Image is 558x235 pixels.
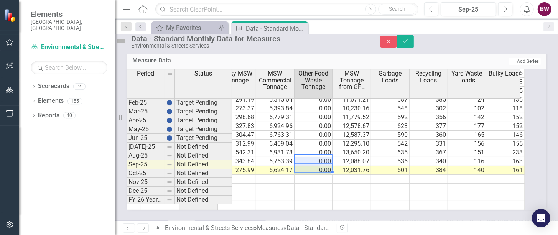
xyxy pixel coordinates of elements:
td: 155 [486,140,525,148]
span: Search [389,6,405,12]
td: 102 [448,104,486,113]
td: Target Pending [175,116,232,125]
input: Search ClearPoint... [155,3,418,16]
img: 8DAGhfEEPCf229AAAAAElFTkSuQmCC [166,188,173,194]
td: 118 [486,104,525,113]
td: 0.00 [295,104,333,113]
td: 0.00 [295,157,333,166]
td: 327.83 [218,122,256,131]
td: 0.00 [295,113,333,122]
img: 8DAGhfEEPCf229AAAAAElFTkSuQmCC [166,161,173,168]
img: 8DAGhfEEPCf229AAAAAElFTkSuQmCC [166,197,173,203]
td: 140 [448,166,486,175]
span: MSW Tonnage from GFL [334,70,369,90]
td: Mar-25 [127,107,165,116]
td: 6,931.73 [256,148,295,157]
div: Data - Standard Monthly Data for Measures [286,224,405,232]
td: Not Defined [175,151,232,160]
td: 124 [448,95,486,104]
td: 6,763.39 [256,157,295,166]
td: 536 [371,157,410,166]
td: 590 [371,131,410,140]
td: Target Pending [175,99,232,107]
td: Dec-25 [127,187,165,196]
td: 12,578.67 [333,122,371,131]
td: Target Pending [175,125,232,134]
td: Target Pending [175,134,232,143]
td: 10,230.16 [333,104,371,113]
button: Add Series [509,58,541,65]
td: Not Defined [175,160,232,169]
td: 0.00 [295,95,333,104]
div: » » [154,224,331,233]
td: 542.31 [218,148,256,157]
div: 40 [63,112,76,119]
td: 161 [486,166,525,175]
h3: Measure Data [132,57,357,64]
td: Nov-25 [127,178,165,187]
td: 384 [410,166,448,175]
td: 6,924.96 [256,122,295,131]
td: Aug-25 [127,151,165,160]
td: 146 [486,131,525,140]
span: Bulky Loads [489,70,522,77]
td: 687 [371,95,410,104]
div: Environmental & Streets Services [131,43,365,49]
td: Oct-25 [127,169,165,178]
td: Target Pending [175,107,232,116]
img: ClearPoint Strategy [4,8,17,22]
td: FY 26 Year End [127,196,165,204]
td: 165 [448,131,486,140]
div: BW [538,2,551,16]
button: Sep-25 [441,2,497,16]
td: 11,779.52 [333,113,371,122]
span: Recycling Loads [411,70,446,84]
td: 298.68 [218,113,256,122]
a: Reports [38,111,59,120]
span: Period [137,70,155,77]
td: 592 [371,113,410,122]
td: 377 [410,122,448,131]
td: 12,295.10 [333,140,371,148]
td: Not Defined [175,169,232,178]
td: Not Defined [175,143,232,151]
td: 13,650.20 [333,148,371,157]
a: My Favorites [153,23,217,33]
td: 302 [410,104,448,113]
td: Feb-25 [127,99,165,107]
img: 8DAGhfEEPCf229AAAAAElFTkSuQmCC [167,71,173,77]
img: BgCOk07PiH71IgAAAABJRU5ErkJggg== [166,100,173,106]
td: 367 [410,148,448,157]
img: 8DAGhfEEPCf229AAAAAElFTkSuQmCC [166,170,173,176]
td: 601 [371,166,410,175]
td: 152 [486,122,525,131]
img: Not Defined [115,35,127,47]
td: 135 [486,95,525,104]
a: Measures [257,224,283,232]
a: Scorecards [38,82,69,91]
span: Bulky MSW Tonnage [219,70,254,84]
td: 6,763.31 [256,131,295,140]
td: Not Defined [175,196,232,204]
td: 343.84 [218,157,256,166]
td: 623 [371,122,410,131]
td: 6,624.17 [256,166,295,175]
td: 635 [371,148,410,157]
td: 0.00 [295,166,333,175]
td: 356 [410,113,448,122]
div: Data - Standard Monthly Data for Measures [246,24,306,33]
td: 233 [486,148,525,157]
td: 273.37 [218,104,256,113]
div: 155 [67,98,82,104]
div: Open Intercom Messenger [532,209,550,227]
div: My Favorites [166,23,217,33]
td: 12,031.76 [333,166,371,175]
td: 12,587.37 [333,131,371,140]
td: 548 [371,104,410,113]
td: 360 [410,131,448,140]
td: Apr-25 [127,116,165,125]
a: Elements [38,97,64,105]
td: Jun-25 [127,134,165,143]
td: 152 [486,113,525,122]
button: Search [378,4,416,15]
